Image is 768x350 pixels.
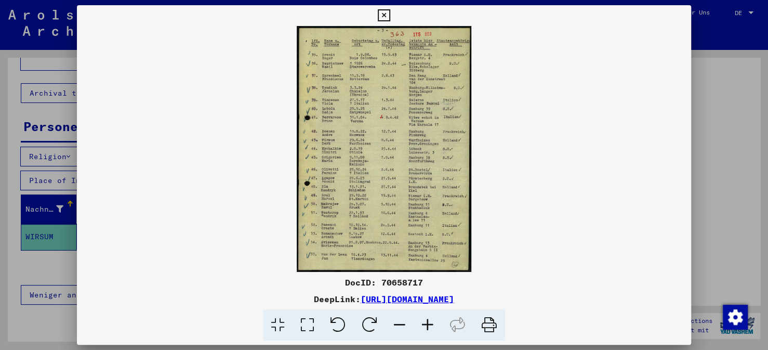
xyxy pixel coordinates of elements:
[723,305,748,330] img: Zustimmung ändern
[77,276,691,289] div: DocID: 70658717
[77,26,691,272] img: 001.jpg
[77,293,691,305] div: DeepLink:
[361,294,454,304] a: [URL][DOMAIN_NAME]
[722,304,747,329] div: Zustimmung ändern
